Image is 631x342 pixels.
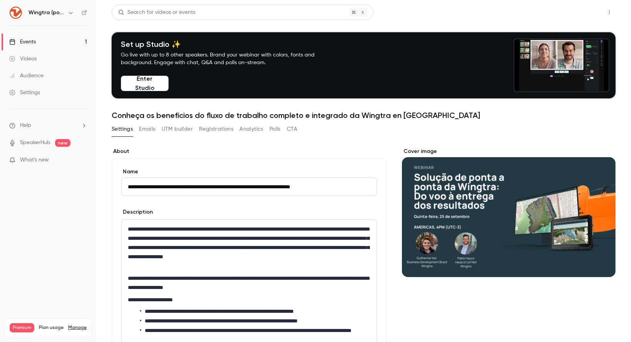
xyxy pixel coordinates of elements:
p: Go live with up to 8 other speakers. Brand your webinar with colors, fonts and background. Engage... [121,51,333,66]
li: help-dropdown-opener [9,121,87,129]
span: new [55,139,70,147]
button: Polls [269,123,281,135]
label: Name [121,168,377,176]
button: Enter Studio [121,76,169,91]
label: Description [121,208,153,216]
h4: Set up Studio ✨ [121,40,333,49]
button: Analytics [239,123,263,135]
label: About [112,148,387,155]
button: Emails [139,123,155,135]
span: Premium [10,323,34,332]
button: CTA [287,123,297,135]
img: Wingtra (português) [10,7,22,19]
span: Plan usage [39,325,64,331]
div: Audience [9,72,44,80]
section: Cover image [402,148,616,277]
div: Settings [9,89,40,96]
h1: Conheça os benefícios do fluxo de trabalho completo e integrado da Wingtra en [GEOGRAPHIC_DATA] [112,111,616,120]
div: Search for videos or events [118,8,195,17]
div: Events [9,38,36,46]
span: Help [20,121,31,129]
button: UTM builder [162,123,193,135]
iframe: Noticeable Trigger [78,157,87,164]
label: Cover image [402,148,616,155]
button: Registrations [199,123,233,135]
a: SpeakerHub [20,139,50,147]
h6: Wingtra (português) [28,9,65,17]
div: Videos [9,55,37,63]
button: Share [567,5,597,20]
button: Settings [112,123,133,135]
a: Manage [68,325,87,331]
span: What's new [20,156,49,164]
